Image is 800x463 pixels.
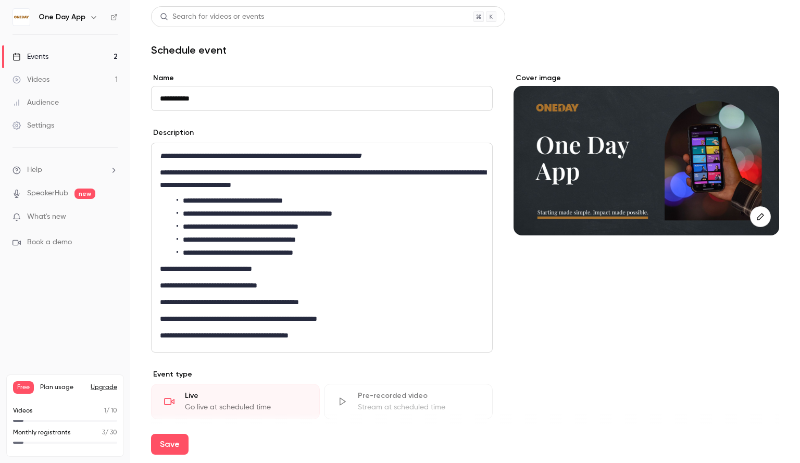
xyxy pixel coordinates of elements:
li: help-dropdown-opener [12,165,118,176]
p: Monthly registrants [13,428,71,437]
span: What's new [27,211,66,222]
div: Stream at scheduled time [358,402,480,412]
p: / 30 [102,428,117,437]
div: Videos [12,74,49,85]
span: Plan usage [40,383,84,392]
h6: One Day App [39,12,85,22]
label: Name [151,73,493,83]
p: Videos [13,406,33,416]
span: 1 [104,408,106,414]
p: Event type [151,369,493,380]
button: Upgrade [91,383,117,392]
div: editor [152,143,492,352]
span: Book a demo [27,237,72,248]
span: new [74,189,95,199]
div: LiveGo live at scheduled time [151,384,320,419]
div: Search for videos or events [160,11,264,22]
a: SpeakerHub [27,188,68,199]
div: Live [185,391,307,401]
button: Save [151,434,189,455]
p: / 10 [104,406,117,416]
section: description [151,143,493,353]
label: Description [151,128,194,138]
span: Free [13,381,34,394]
h1: Schedule event [151,44,779,56]
span: 3 [102,430,105,436]
label: Cover image [514,73,779,83]
div: Pre-recorded video [358,391,480,401]
div: Events [12,52,48,62]
div: Settings [12,120,54,131]
span: Help [27,165,42,176]
div: Pre-recorded videoStream at scheduled time [324,384,493,419]
img: One Day App [13,9,30,26]
div: Audience [12,97,59,108]
div: Go live at scheduled time [185,402,307,412]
